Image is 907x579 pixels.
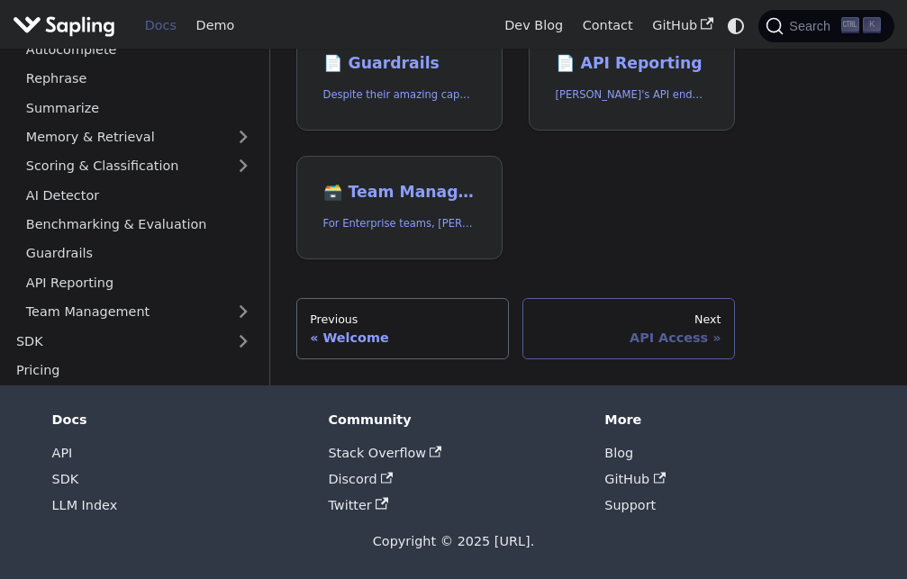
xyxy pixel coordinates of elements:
[13,13,122,39] a: Sapling.ai
[604,412,855,428] div: More
[494,12,572,40] a: Dev Blog
[863,17,881,33] kbd: K
[16,153,261,179] a: Scoring & Classification
[296,298,735,359] nav: Docs pages
[16,95,261,121] a: Summarize
[16,299,261,325] a: Team Management
[556,86,709,104] p: Sapling's API endpoint for retrieving API usage analytics.
[784,19,841,33] span: Search
[16,182,261,208] a: AI Detector
[323,215,476,232] p: For Enterprise teams, Sapling offers programmatic team provisioning and management.
[16,124,261,150] a: Memory & Retrieval
[16,66,261,92] a: Rephrase
[13,13,115,39] img: Sapling.ai
[52,446,73,460] a: API
[328,446,441,460] a: Stack Overflow
[6,328,225,354] a: SDK
[328,412,578,428] div: Community
[323,183,476,203] h2: Team Management
[225,328,261,354] button: Expand sidebar category 'SDK'
[323,54,476,74] h2: Guardrails
[604,498,656,512] a: Support
[536,312,721,327] div: Next
[328,472,393,486] a: Discord
[135,12,186,40] a: Docs
[16,212,261,238] a: Benchmarking & Evaluation
[758,10,893,42] button: Search (Ctrl+K)
[52,472,79,486] a: SDK
[296,298,509,359] a: PreviousWelcome
[6,357,261,384] a: Pricing
[310,312,495,327] div: Previous
[642,12,722,40] a: GitHub
[296,156,503,259] a: 🗃️ Team ManagementFor Enterprise teams, [PERSON_NAME] offers programmatic team provisioning and m...
[296,27,503,131] a: 📄️ GuardrailsDespite their amazing capabilities, LLMs can often behave in undesired
[723,13,749,39] button: Switch between dark and light mode (currently system mode)
[328,498,387,512] a: Twitter
[556,54,709,74] h2: API Reporting
[536,330,721,346] div: API Access
[323,86,476,104] p: Despite their amazing capabilities, LLMs can often behave in undesired
[16,37,261,63] a: Autocomplete
[16,270,261,296] a: API Reporting
[16,240,261,267] a: Guardrails
[604,472,666,486] a: GitHub
[529,27,735,131] a: 📄️ API Reporting[PERSON_NAME]'s API endpoint for retrieving API usage analytics.
[52,531,856,553] div: Copyright © 2025 [URL].
[52,412,303,428] div: Docs
[186,12,244,40] a: Demo
[573,12,643,40] a: Contact
[52,498,118,512] a: LLM Index
[604,446,633,460] a: Blog
[310,330,495,346] div: Welcome
[522,298,735,359] a: NextAPI Access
